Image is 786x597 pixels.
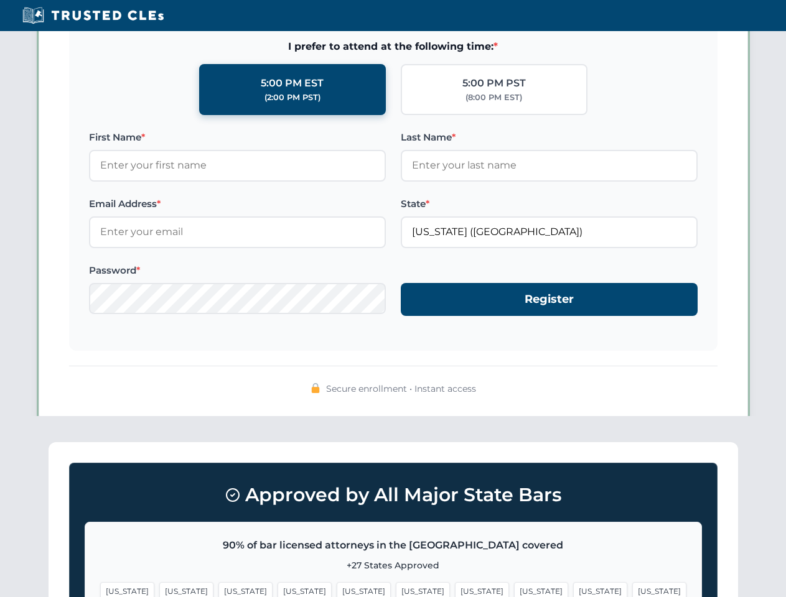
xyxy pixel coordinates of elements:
[100,558,686,572] p: +27 States Approved
[89,216,386,248] input: Enter your email
[89,39,698,55] span: I prefer to attend at the following time:
[261,75,324,91] div: 5:00 PM EST
[264,91,320,104] div: (2:00 PM PST)
[89,130,386,145] label: First Name
[89,150,386,181] input: Enter your first name
[100,537,686,553] p: 90% of bar licensed attorneys in the [GEOGRAPHIC_DATA] covered
[401,283,698,316] button: Register
[401,150,698,181] input: Enter your last name
[466,91,522,104] div: (8:00 PM EST)
[401,197,698,211] label: State
[311,383,320,393] img: 🔒
[401,216,698,248] input: Florida (FL)
[326,382,476,396] span: Secure enrollment • Instant access
[89,197,386,211] label: Email Address
[401,130,698,145] label: Last Name
[89,263,386,278] label: Password
[85,478,702,512] h3: Approved by All Major State Bars
[19,6,167,25] img: Trusted CLEs
[462,75,526,91] div: 5:00 PM PST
